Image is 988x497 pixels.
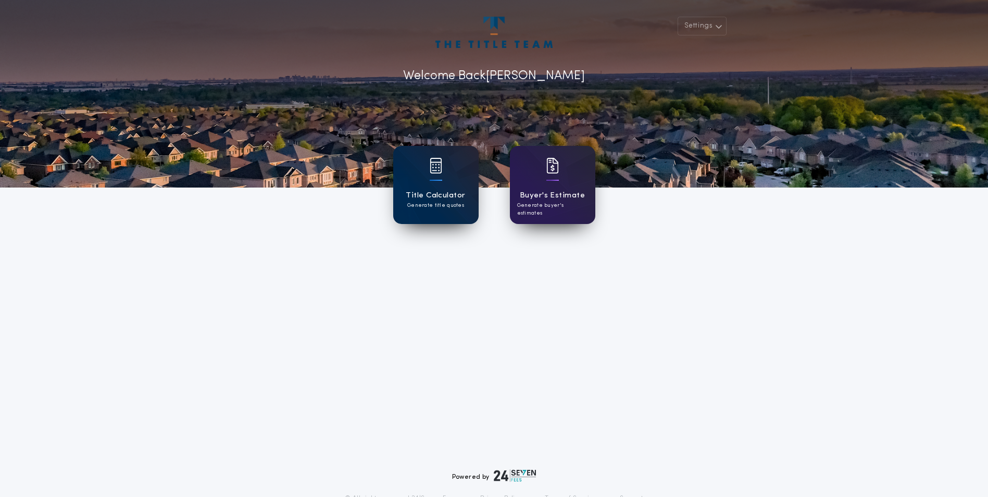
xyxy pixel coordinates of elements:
img: logo [494,469,536,482]
a: card iconBuyer's EstimateGenerate buyer's estimates [510,146,595,224]
div: Powered by [452,469,536,482]
button: Settings [678,17,727,35]
h1: Buyer's Estimate [520,190,585,202]
img: account-logo [435,17,552,48]
p: Generate title quotes [407,202,464,209]
p: Generate buyer's estimates [517,202,588,217]
img: card icon [546,158,559,173]
h1: Title Calculator [406,190,465,202]
p: Welcome Back [PERSON_NAME] [403,67,585,85]
img: card icon [430,158,442,173]
a: card iconTitle CalculatorGenerate title quotes [393,146,479,224]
